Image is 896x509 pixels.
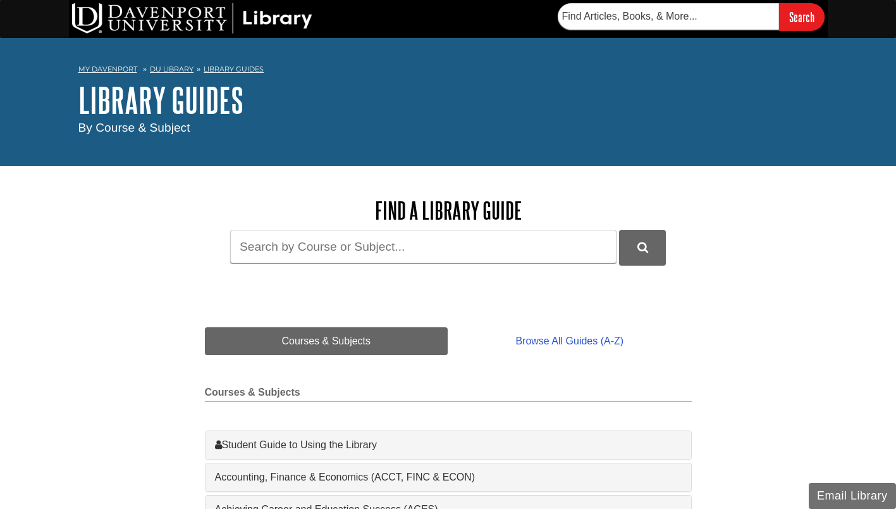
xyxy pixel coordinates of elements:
[78,61,818,81] nav: breadcrumb
[204,65,264,73] a: Library Guides
[72,3,312,34] img: DU Library
[78,119,818,137] div: By Course & Subject
[215,470,682,485] a: Accounting, Finance & Economics (ACCT, FINC & ECON)
[205,198,692,223] h2: Find a Library Guide
[637,242,648,253] i: Search Library Guides
[809,483,896,509] button: Email Library
[779,3,825,30] input: Search
[205,387,692,402] h2: Courses & Subjects
[558,3,825,30] form: Searches DU Library's articles, books, and more
[150,65,193,73] a: DU Library
[78,64,137,75] a: My Davenport
[205,327,448,355] a: Courses & Subjects
[230,230,617,263] input: Search by Course or Subject...
[448,327,691,355] a: Browse All Guides (A-Z)
[215,437,682,453] a: Student Guide to Using the Library
[558,3,779,30] input: Find Articles, Books, & More...
[78,81,818,119] h1: Library Guides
